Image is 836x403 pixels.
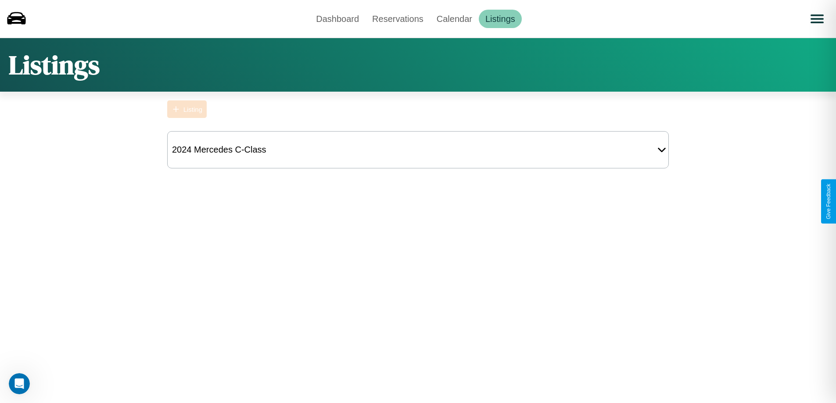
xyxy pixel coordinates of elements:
[168,140,271,159] div: 2024 Mercedes C-Class
[805,7,829,31] button: Open menu
[183,106,202,113] div: Listing
[309,10,366,28] a: Dashboard
[167,100,207,118] button: Listing
[825,184,832,219] div: Give Feedback
[366,10,430,28] a: Reservations
[430,10,479,28] a: Calendar
[9,373,30,394] iframe: Intercom live chat
[9,47,100,83] h1: Listings
[479,10,522,28] a: Listings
